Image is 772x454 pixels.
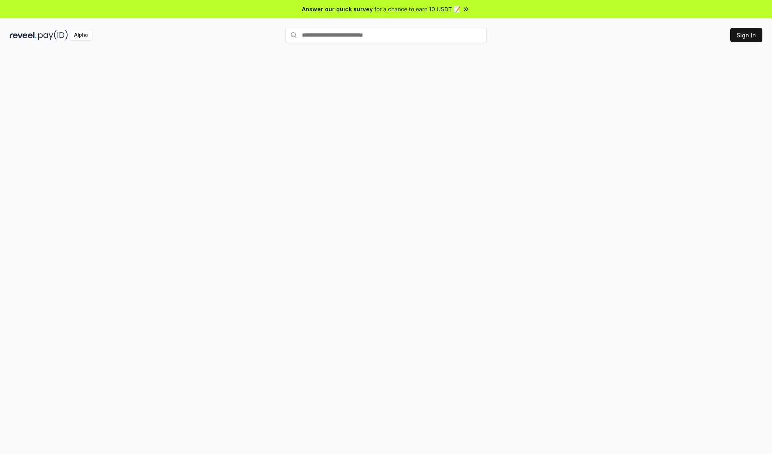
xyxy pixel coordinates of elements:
span: Answer our quick survey [302,5,373,13]
img: pay_id [38,30,68,40]
div: Alpha [70,30,92,40]
span: for a chance to earn 10 USDT 📝 [374,5,460,13]
button: Sign In [730,28,762,42]
img: reveel_dark [10,30,37,40]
